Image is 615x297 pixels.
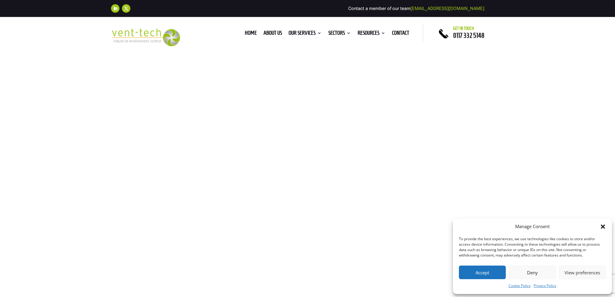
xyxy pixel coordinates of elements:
a: Cookie Policy [509,282,531,289]
button: Deny [509,266,556,279]
a: Follow on X [122,4,130,13]
img: 2023-09-27T08_35_16.549ZVENT-TECH---Clear-background [111,28,180,46]
div: Manage Consent [515,223,550,230]
a: Our Services [289,31,322,37]
a: [EMAIL_ADDRESS][DOMAIN_NAME] [411,6,484,11]
div: To provide the best experiences, we use technologies like cookies to store and/or access device i... [459,236,605,258]
span: Contact a member of our team [348,6,484,11]
span: Get in touch [453,26,474,31]
a: Home [245,31,257,37]
a: Follow on LinkedIn [111,4,119,13]
button: Accept [459,266,506,279]
a: Sectors [328,31,351,37]
div: Close dialog [600,224,606,230]
a: Resources [358,31,385,37]
a: About us [263,31,282,37]
a: 0117 332 5148 [453,32,484,39]
button: View preferences [559,266,606,279]
a: Privacy Policy [534,282,556,289]
a: Contact [392,31,409,37]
